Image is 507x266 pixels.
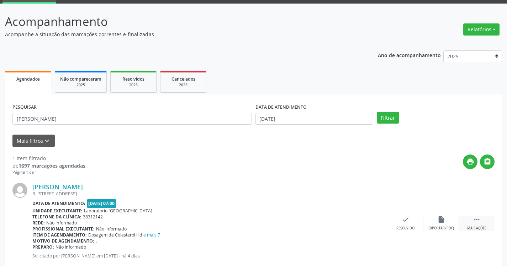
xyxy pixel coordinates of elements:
[467,226,486,231] div: Mais ações
[96,226,127,232] span: Não informado
[56,244,86,250] span: Não informado
[32,238,94,244] b: Motivo de agendamento:
[484,158,491,165] i: 
[463,23,500,36] button: Relatórios
[402,216,410,223] i: check
[428,226,454,231] div: Exportar (PDF)
[96,238,97,244] span: ,
[88,232,160,238] span: Dosagem de Colesterol Hdl
[32,200,85,206] b: Data de atendimento:
[378,50,441,59] p: Ano de acompanhamento
[43,137,51,145] i: keyboard_arrow_down
[5,31,353,38] p: Acompanhe a situação das marcações correntes e finalizadas
[171,76,195,82] span: Cancelados
[473,216,481,223] i: 
[16,76,40,82] span: Agendados
[12,162,85,169] div: de
[32,244,54,250] b: Preparo:
[32,226,95,232] b: Profissional executante:
[437,216,445,223] i: insert_drive_file
[12,169,85,175] div: Página 1 de 1
[32,191,388,197] div: R. [STREET_ADDRESS]
[32,208,83,214] b: Unidade executante:
[32,183,83,191] a: [PERSON_NAME]
[463,154,477,169] button: print
[255,102,307,113] label: DATA DE ATENDIMENTO
[46,220,77,226] span: Não informado
[19,162,85,169] strong: 1697 marcações agendadas
[32,214,81,220] b: Telefone da clínica:
[12,113,252,125] input: Nome, CNS
[116,82,151,88] div: 2025
[60,82,101,88] div: 2025
[466,158,474,165] i: print
[32,253,388,259] p: Solicitado por [PERSON_NAME] em [DATE] - há 4 dias
[377,112,399,124] button: Filtrar
[122,76,144,82] span: Resolvidos
[396,226,414,231] div: Resolvido
[12,102,37,113] label: PESQUISAR
[83,214,103,220] span: 38312142
[84,208,152,214] span: Laboratorio [GEOGRAPHIC_DATA]
[480,154,495,169] button: 
[12,183,27,198] img: img
[32,232,87,238] b: Item de agendamento:
[12,154,85,162] div: 1 item filtrado
[87,199,117,207] span: [DATE] 07:00
[165,82,201,88] div: 2025
[60,76,101,82] span: Não compareceram
[12,135,55,147] button: Mais filtroskeyboard_arrow_down
[255,113,373,125] input: Selecione um intervalo
[32,220,45,226] b: Rede:
[5,13,353,31] p: Acompanhamento
[143,232,160,238] a: e mais 7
